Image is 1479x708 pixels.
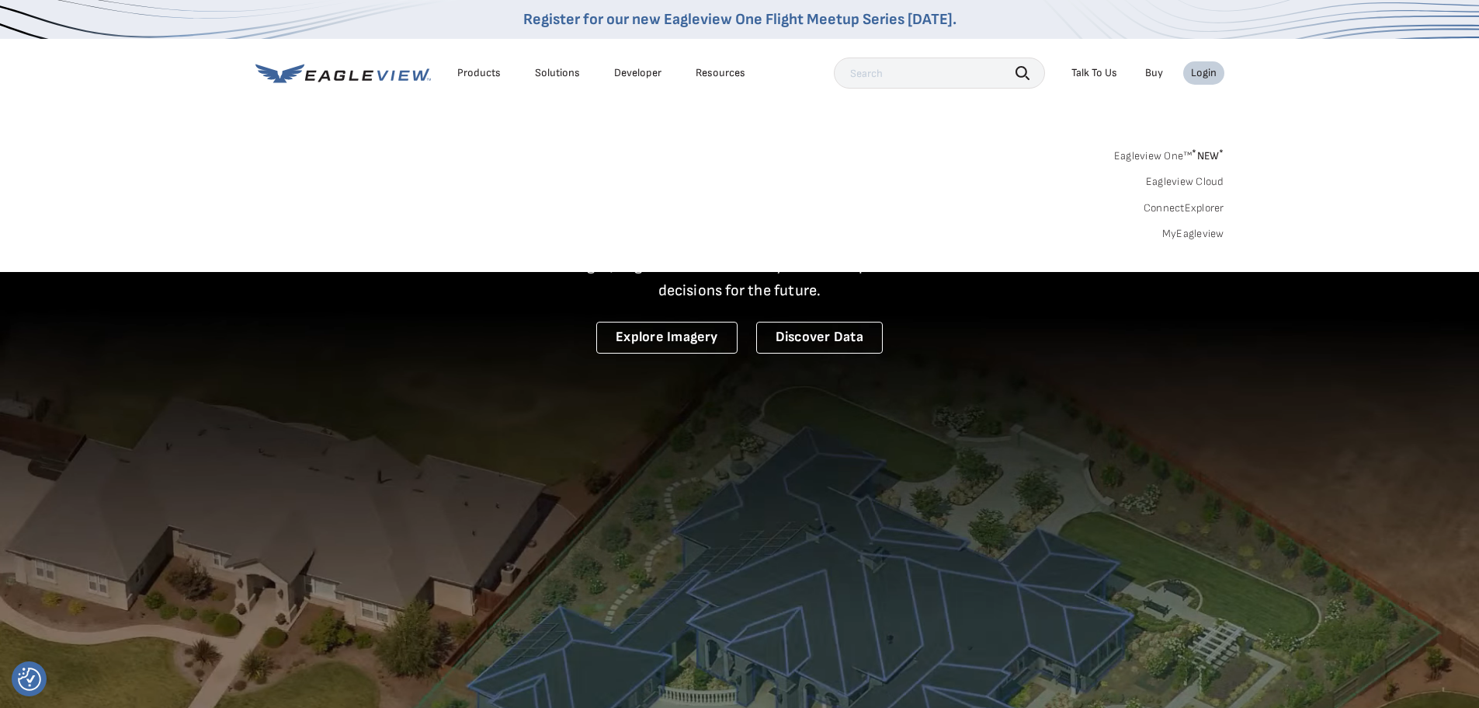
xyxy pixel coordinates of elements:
[1192,149,1224,162] span: NEW
[18,668,41,691] button: Consent Preferences
[614,66,661,80] a: Developer
[1162,227,1224,241] a: MyEagleview
[523,10,956,29] a: Register for our new Eagleview One Flight Meetup Series [DATE].
[457,66,501,80] div: Products
[596,322,738,354] a: Explore Imagery
[18,668,41,691] img: Revisit consent button
[1114,145,1224,162] a: Eagleview One™*NEW*
[834,58,1045,89] input: Search
[1144,201,1224,215] a: ConnectExplorer
[1071,66,1117,80] div: Talk To Us
[1146,175,1224,189] a: Eagleview Cloud
[756,322,883,354] a: Discover Data
[535,66,580,80] div: Solutions
[696,66,745,80] div: Resources
[1145,66,1163,80] a: Buy
[1191,66,1217,80] div: Login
